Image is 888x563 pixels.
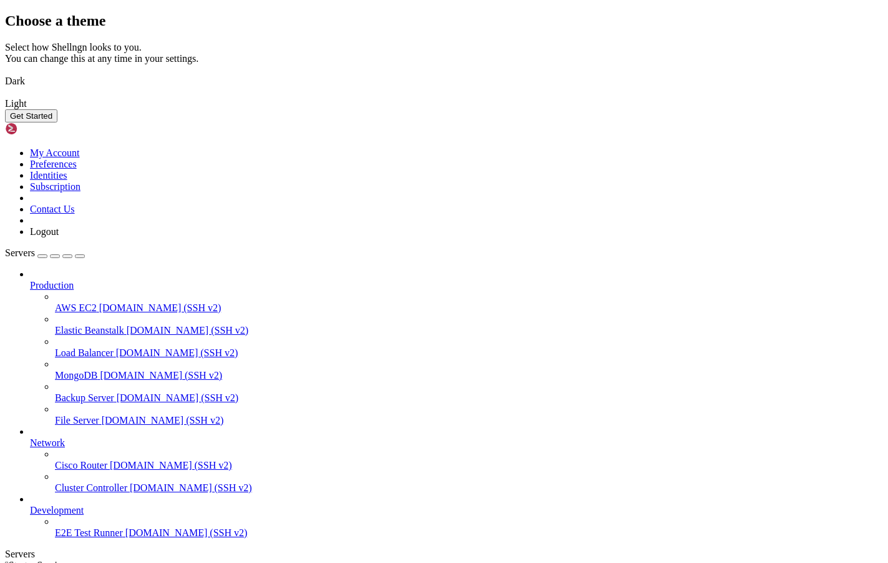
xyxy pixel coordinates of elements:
a: Servers [5,247,85,258]
span: [DOMAIN_NAME] (SSH v2) [125,527,248,538]
a: Network [30,437,883,449]
span: [DOMAIN_NAME] (SSH v2) [130,482,252,493]
a: My Account [30,147,80,158]
span: Cluster Controller [55,482,127,493]
a: Contact Us [30,204,75,214]
li: Elastic Beanstalk [DOMAIN_NAME] (SSH v2) [55,314,883,336]
li: AWS EC2 [DOMAIN_NAME] (SSH v2) [55,291,883,314]
a: Load Balancer [DOMAIN_NAME] (SSH v2) [55,347,883,359]
li: Backup Server [DOMAIN_NAME] (SSH v2) [55,381,883,404]
span: Backup Server [55,392,114,403]
li: E2E Test Runner [DOMAIN_NAME] (SSH v2) [55,516,883,539]
li: Cisco Router [DOMAIN_NAME] (SSH v2) [55,449,883,471]
span: MongoDB [55,370,97,381]
a: Subscription [30,181,81,192]
li: File Server [DOMAIN_NAME] (SSH v2) [55,404,883,426]
span: Servers [5,247,35,258]
div: Light [5,98,883,109]
img: Shellngn [5,122,77,135]
span: Load Balancer [55,347,114,358]
li: Network [30,426,883,494]
div: Dark [5,76,883,87]
a: AWS EC2 [DOMAIN_NAME] (SSH v2) [55,302,883,314]
span: [DOMAIN_NAME] (SSH v2) [117,392,239,403]
a: Development [30,505,883,516]
a: MongoDB [DOMAIN_NAME] (SSH v2) [55,370,883,381]
span: [DOMAIN_NAME] (SSH v2) [99,302,222,313]
li: Development [30,494,883,539]
a: Production [30,280,883,291]
span: [DOMAIN_NAME] (SSH v2) [110,460,232,471]
div: Select how Shellngn looks to you. You can change this at any time in your settings. [5,42,883,64]
a: Identities [30,170,67,181]
span: Elastic Beanstalk [55,325,124,336]
span: Production [30,280,74,291]
span: Network [30,437,65,448]
span: Cisco Router [55,460,107,471]
button: Get Started [5,109,57,122]
a: Preferences [30,159,77,169]
li: MongoDB [DOMAIN_NAME] (SSH v2) [55,359,883,381]
a: Elastic Beanstalk [DOMAIN_NAME] (SSH v2) [55,325,883,336]
a: Cluster Controller [DOMAIN_NAME] (SSH v2) [55,482,883,494]
span: E2E Test Runner [55,527,123,538]
span: [DOMAIN_NAME] (SSH v2) [116,347,238,358]
a: E2E Test Runner [DOMAIN_NAME] (SSH v2) [55,527,883,539]
a: Backup Server [DOMAIN_NAME] (SSH v2) [55,392,883,404]
span: [DOMAIN_NAME] (SSH v2) [100,370,222,381]
a: Cisco Router [DOMAIN_NAME] (SSH v2) [55,460,883,471]
a: File Server [DOMAIN_NAME] (SSH v2) [55,415,883,426]
h2: Choose a theme [5,12,883,29]
span: [DOMAIN_NAME] (SSH v2) [127,325,249,336]
a: Logout [30,226,59,237]
div: Servers [5,549,883,560]
span: [DOMAIN_NAME] (SSH v2) [102,415,224,426]
li: Load Balancer [DOMAIN_NAME] (SSH v2) [55,336,883,359]
li: Production [30,269,883,426]
li: Cluster Controller [DOMAIN_NAME] (SSH v2) [55,471,883,494]
span: File Server [55,415,99,426]
span: AWS EC2 [55,302,97,313]
span: Development [30,505,84,516]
